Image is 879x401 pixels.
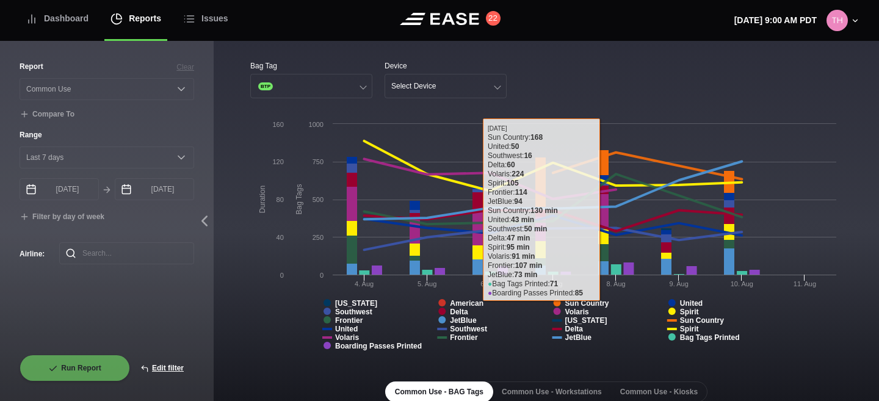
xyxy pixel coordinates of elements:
tspan: Delta [565,325,584,333]
text: 0 [320,272,324,279]
div: Bag Tag [250,60,372,71]
tspan: 10. Aug [731,280,753,287]
tspan: Bag Tags Printed [680,333,740,342]
button: 22 [486,11,501,26]
button: Edit filter [130,355,194,381]
tspan: 5. Aug [418,280,436,287]
button: BTP [250,74,372,98]
p: [DATE] 9:00 AM PDT [734,14,817,27]
tspan: United [680,299,703,308]
div: Select Device [391,82,436,90]
tspan: American [450,299,483,308]
tspan: Volaris [335,333,359,342]
tspan: Spirit [680,325,699,333]
text: 160 [272,121,283,128]
button: Compare To [20,110,74,120]
text: 250 [313,234,324,241]
tspan: Sun Country [565,299,609,308]
tspan: Boarding Passes Printed [335,342,422,350]
tspan: 4. Aug [355,280,374,287]
label: Report [20,61,43,72]
text: 0 [280,272,284,279]
tspan: [US_STATE] [335,299,377,308]
text: 500 [313,196,324,203]
tspan: 11. Aug [794,280,816,287]
input: Search... [59,242,194,264]
tspan: Bag Tags [295,184,303,215]
text: 1000 [309,121,324,128]
button: Filter by day of week [20,212,104,222]
text: 40 [277,234,284,241]
tspan: 8. Aug [606,280,625,287]
tspan: Frontier [335,316,363,325]
tspan: Duration [258,186,267,213]
tspan: JetBlue [450,316,477,325]
text: 120 [272,158,283,165]
text: 750 [313,158,324,165]
tspan: United [335,325,358,333]
tspan: Southwest [335,308,372,316]
input: mm/dd/yyyy [20,178,99,200]
tspan: Delta [450,308,468,316]
img: 80ca9e2115b408c1dc8c56a444986cd3 [827,10,848,31]
tspan: Southwest [450,325,487,333]
tspan: Sun Country [680,316,724,325]
tspan: Spirit [680,308,699,316]
div: Device [385,60,507,71]
tspan: JetBlue [565,333,592,342]
label: Range [20,129,194,140]
text: 80 [277,196,284,203]
input: mm/dd/yyyy [115,178,194,200]
tspan: 6. Aug [480,280,499,287]
tspan: Frontier [450,333,478,342]
tspan: 7. Aug [543,280,562,287]
tspan: Volaris [565,308,589,316]
span: BTP [258,82,273,90]
label: Airline : [20,248,40,259]
tspan: 9. Aug [670,280,689,287]
button: Select Device [385,74,507,98]
button: Clear [176,62,194,73]
tspan: [US_STATE] [565,316,607,325]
